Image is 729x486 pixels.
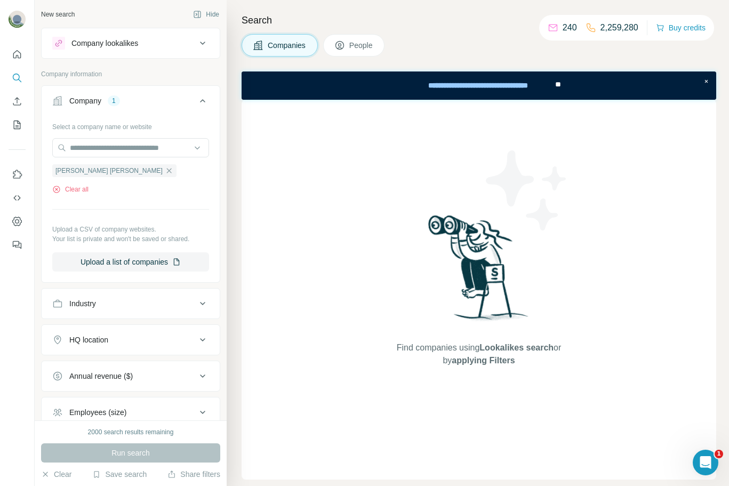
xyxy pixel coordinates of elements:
div: Annual revenue ($) [69,371,133,381]
button: Quick start [9,45,26,64]
div: HQ location [69,334,108,345]
button: Share filters [167,469,220,480]
button: HQ location [42,327,220,353]
p: Your list is private and won't be saved or shared. [52,234,209,244]
span: Find companies using or by [394,341,564,367]
iframe: Intercom live chat [693,450,718,475]
img: Surfe Illustration - Woman searching with binoculars [423,212,534,331]
div: 2000 search results remaining [88,427,174,437]
span: applying Filters [452,356,515,365]
p: 240 [563,21,577,34]
div: Employees (size) [69,407,126,418]
div: Company lookalikes [71,38,138,49]
span: Lookalikes search [479,343,554,352]
button: Feedback [9,235,26,254]
iframe: Banner [242,71,716,100]
div: 1 [108,96,120,106]
img: Surfe Illustration - Stars [479,142,575,238]
span: Companies [268,40,307,51]
button: Company lookalikes [42,30,220,56]
span: 1 [715,450,723,458]
div: Company [69,95,101,106]
button: Search [9,68,26,87]
button: Company1 [42,88,220,118]
div: Industry [69,298,96,309]
button: Upload a list of companies [52,252,209,272]
h4: Search [242,13,716,28]
button: Use Surfe on LinkedIn [9,165,26,184]
button: Industry [42,291,220,316]
button: Annual revenue ($) [42,363,220,389]
img: Avatar [9,11,26,28]
button: Hide [186,6,227,22]
button: Buy credits [656,20,706,35]
button: Clear [41,469,71,480]
span: [PERSON_NAME] [PERSON_NAME] [55,166,163,176]
span: People [349,40,374,51]
div: New search [41,10,75,19]
button: Clear all [52,185,89,194]
button: Enrich CSV [9,92,26,111]
div: Select a company name or website [52,118,209,132]
button: Use Surfe API [9,188,26,208]
button: My lists [9,115,26,134]
button: Dashboard [9,212,26,231]
button: Employees (size) [42,400,220,425]
p: Company information [41,69,220,79]
button: Save search [92,469,147,480]
p: 2,259,280 [600,21,638,34]
p: Upload a CSV of company websites. [52,225,209,234]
